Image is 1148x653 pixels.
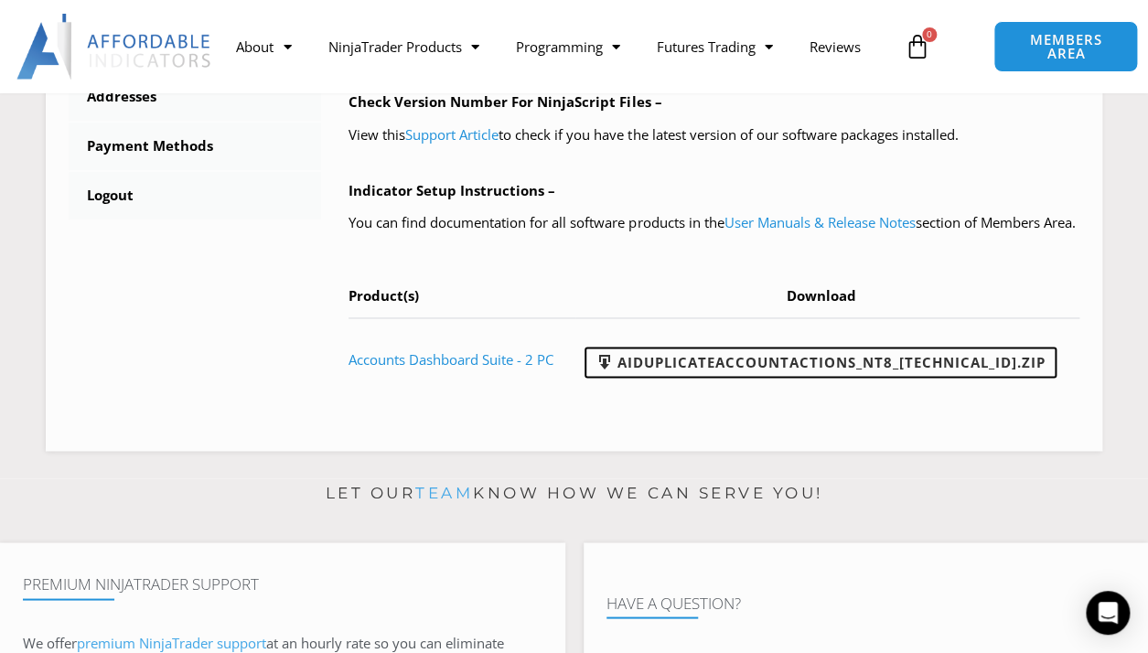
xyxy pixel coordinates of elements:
[349,181,555,199] b: Indicator Setup Instructions –
[349,350,553,369] a: Accounts Dashboard Suite - 2 PC
[309,26,497,68] a: NinjaTrader Products
[606,594,1126,612] h4: Have A Question?
[497,26,638,68] a: Programming
[415,483,473,501] a: team
[585,347,1057,378] a: AIDuplicateAccountActions_NT8_[TECHNICAL_ID].zip
[349,123,1079,148] p: View this to check if you have the latest version of our software packages installed.
[23,574,542,593] h4: Premium NinjaTrader Support
[877,20,958,73] a: 0
[993,21,1138,72] a: MEMBERS AREA
[349,92,661,111] b: Check Version Number For NinjaScript Files –
[638,26,790,68] a: Futures Trading
[349,286,419,305] span: Product(s)
[1013,33,1119,60] span: MEMBERS AREA
[69,172,321,219] a: Logout
[218,26,895,68] nav: Menu
[922,27,937,42] span: 0
[69,73,321,121] a: Addresses
[724,213,915,231] a: User Manuals & Release Notes
[77,633,266,651] a: premium NinjaTrader support
[349,210,1079,236] p: You can find documentation for all software products in the section of Members Area.
[69,123,321,170] a: Payment Methods
[787,286,856,305] span: Download
[405,125,499,144] a: Support Article
[218,26,309,68] a: About
[1086,591,1130,635] div: Open Intercom Messenger
[16,14,213,80] img: LogoAI | Affordable Indicators – NinjaTrader
[23,633,77,651] span: We offer
[790,26,878,68] a: Reviews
